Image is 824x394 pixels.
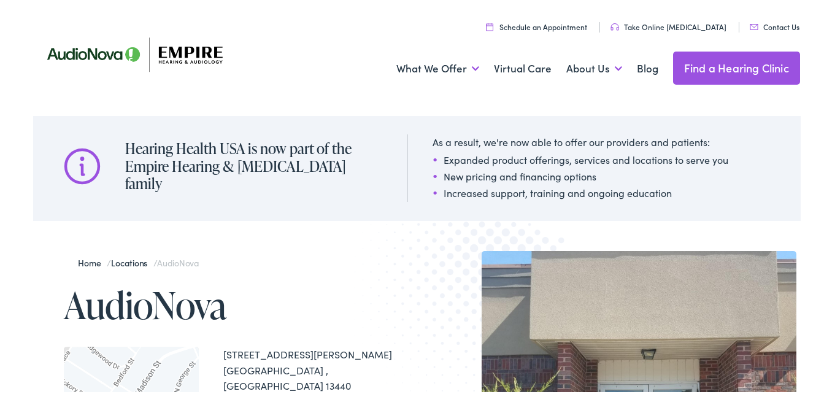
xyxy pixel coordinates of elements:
li: New pricing and financing options [433,166,728,181]
li: Increased support, training and ongoing education [433,183,728,198]
img: utility icon [750,21,758,28]
a: Schedule an Appointment [486,19,587,29]
a: Home [78,254,107,266]
div: As a result, we're now able to offer our providers and patients: [433,132,728,147]
a: Virtual Care [494,44,552,89]
a: About Us [566,44,622,89]
h1: AudioNova [64,282,417,323]
span: AudioNova [157,254,199,266]
a: Find a Hearing Clinic [673,49,800,82]
img: utility icon [610,21,619,28]
h2: Hearing Health USA is now part of the Empire Hearing & [MEDICAL_DATA] family [125,137,383,190]
a: Blog [637,44,658,89]
a: What We Offer [396,44,479,89]
img: utility icon [486,20,493,28]
div: [STREET_ADDRESS][PERSON_NAME] [GEOGRAPHIC_DATA] , [GEOGRAPHIC_DATA] 13440 [223,344,417,392]
a: Locations [111,254,153,266]
a: Take Online [MEDICAL_DATA] [610,19,726,29]
a: Contact Us [750,19,799,29]
li: Expanded product offerings, services and locations to serve you [433,150,728,164]
span: / / [78,254,199,266]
